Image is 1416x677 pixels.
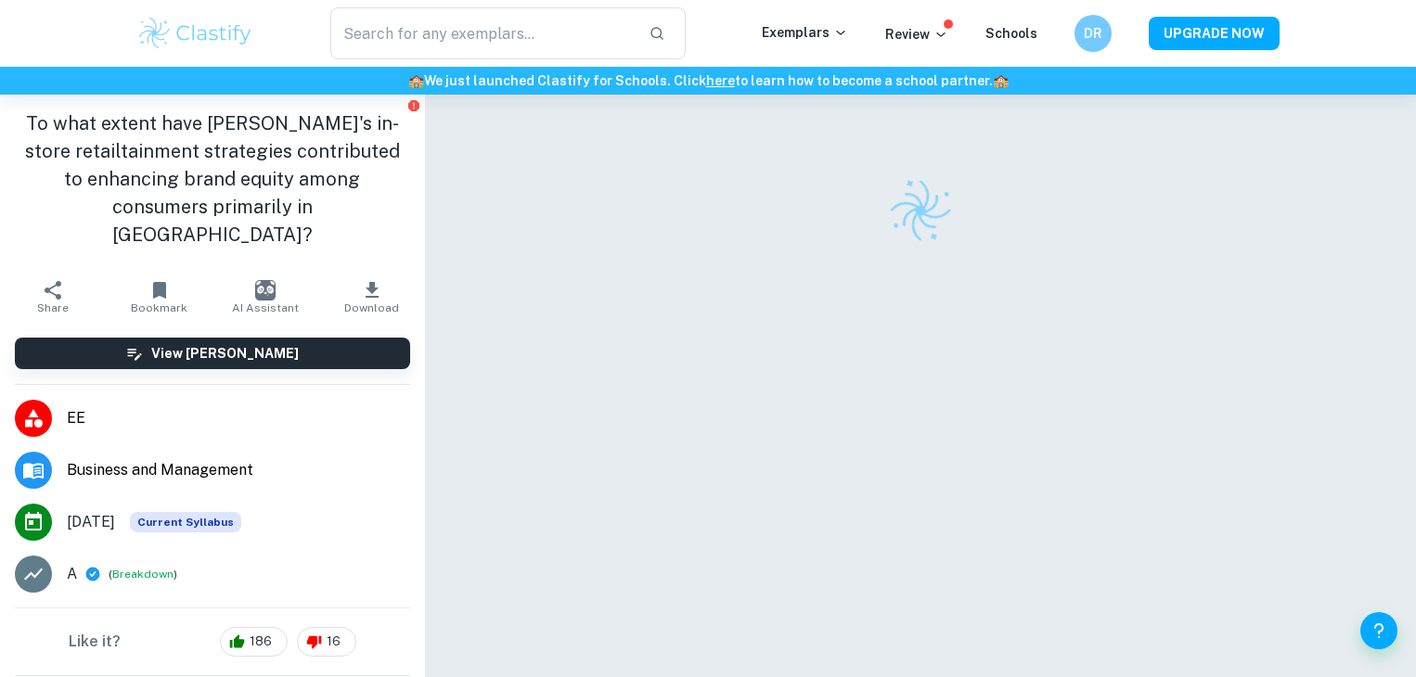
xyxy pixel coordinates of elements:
span: [DATE] [67,511,115,533]
button: UPGRADE NOW [1149,17,1280,50]
h6: DR [1083,23,1104,44]
h6: View [PERSON_NAME] [151,343,299,364]
button: Report issue [407,98,421,112]
span: 🏫 [993,73,1009,88]
div: This exemplar is based on the current syllabus. Feel free to refer to it for inspiration/ideas wh... [130,512,241,532]
button: Breakdown [112,566,174,582]
div: 16 [297,627,356,657]
h6: We just launched Clastify for Schools. Click to learn how to become a school partner. [4,70,1412,91]
span: 16 [316,632,351,651]
span: Download [344,301,399,314]
span: Business and Management [67,459,410,481]
p: Exemplars [762,22,848,43]
button: AI Assistant [212,271,318,323]
h6: Like it? [69,631,121,653]
button: Help and Feedback [1360,612,1397,649]
span: AI Assistant [232,301,299,314]
img: Clastify logo [880,171,960,251]
span: Share [37,301,69,314]
button: Download [318,271,424,323]
a: here [706,73,735,88]
p: A [67,563,77,585]
span: 🏫 [408,73,424,88]
div: 186 [220,627,288,657]
span: ( ) [109,566,177,583]
h1: To what extent have [PERSON_NAME]'s in-store retailtainment strategies contributed to enhancing b... [15,109,410,249]
a: Schools [985,26,1037,41]
p: Review [885,24,948,45]
button: Bookmark [106,271,212,323]
img: Clastify logo [136,15,254,52]
button: View [PERSON_NAME] [15,338,410,369]
img: AI Assistant [255,280,276,300]
span: Current Syllabus [130,512,241,532]
span: Bookmark [131,301,187,314]
span: 186 [239,632,282,651]
span: EE [67,407,410,429]
button: DR [1075,15,1112,52]
input: Search for any exemplars... [330,7,634,59]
